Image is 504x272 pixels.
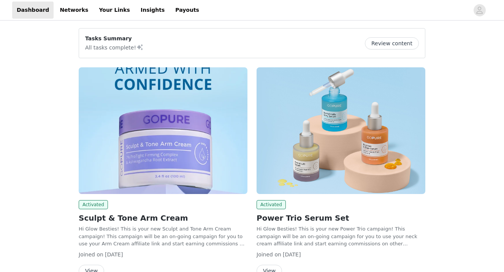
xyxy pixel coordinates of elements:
[55,2,93,19] a: Networks
[79,67,247,194] img: GoPure Beauty
[105,251,123,258] span: [DATE]
[257,200,286,209] span: Activated
[79,251,103,258] span: Joined on
[365,37,419,49] button: Review content
[283,251,301,258] span: [DATE]
[476,4,483,16] div: avatar
[12,2,54,19] a: Dashboard
[171,2,204,19] a: Payouts
[257,251,281,258] span: Joined on
[79,200,108,209] span: Activated
[257,67,425,194] img: GoPure Beauty
[79,212,247,224] h2: Sculpt & Tone Arm Cream
[94,2,135,19] a: Your Links
[85,43,144,52] p: All tasks complete!
[85,35,144,43] p: Tasks Summary
[136,2,169,19] a: Insights
[79,225,247,248] p: Hi Glow Besties! This is your new Sculpt and Tone Arm Cream campaign! This campaign will be an on...
[257,212,425,224] h2: Power Trio Serum Set
[257,225,425,248] p: Hi Glow Besties! This is your new Power Trio campaign! This campaign will be an on-going campaign...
